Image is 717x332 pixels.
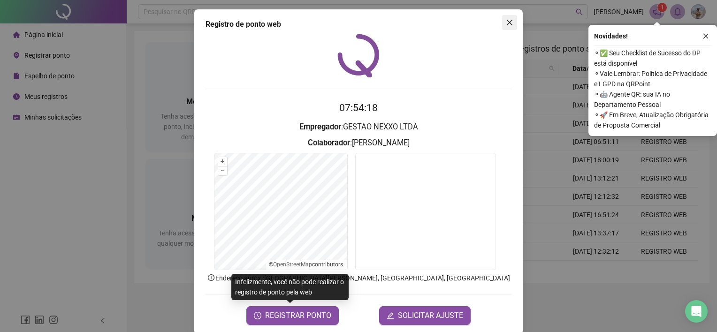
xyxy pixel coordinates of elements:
[702,33,709,39] span: close
[594,48,711,68] span: ⚬ ✅ Seu Checklist de Sucesso do DP está disponível
[685,300,708,323] div: Open Intercom Messenger
[379,306,471,325] button: editSOLICITAR AJUSTE
[387,312,394,319] span: edit
[231,274,349,300] div: Infelizmente, você não pode realizar o registro de ponto pela web
[337,34,380,77] img: QRPoint
[308,138,350,147] strong: Colaborador
[254,312,261,319] span: clock-circle
[506,19,513,26] span: close
[206,121,511,133] h3: : GESTAO NEXXO LTDA
[206,137,511,149] h3: : [PERSON_NAME]
[246,306,339,325] button: REGISTRAR PONTO
[269,261,344,268] li: © contributors.
[594,31,628,41] span: Novidades !
[218,166,227,175] button: –
[398,310,463,321] span: SOLICITAR AJUSTE
[594,89,711,110] span: ⚬ 🤖 Agente QR: sua IA no Departamento Pessoal
[502,15,517,30] button: Close
[273,261,312,268] a: OpenStreetMap
[594,68,711,89] span: ⚬ Vale Lembrar: Política de Privacidade e LGPD na QRPoint
[265,310,331,321] span: REGISTRAR PONTO
[339,102,378,113] time: 07:54:18
[299,122,341,131] strong: Empregador
[206,19,511,30] div: Registro de ponto web
[594,110,711,130] span: ⚬ 🚀 Em Breve, Atualização Obrigatória de Proposta Comercial
[218,157,227,166] button: +
[207,273,215,282] span: info-circle
[206,273,511,283] p: Endereço aprox. : [GEOGRAPHIC_DATA][PERSON_NAME], [GEOGRAPHIC_DATA], [GEOGRAPHIC_DATA]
